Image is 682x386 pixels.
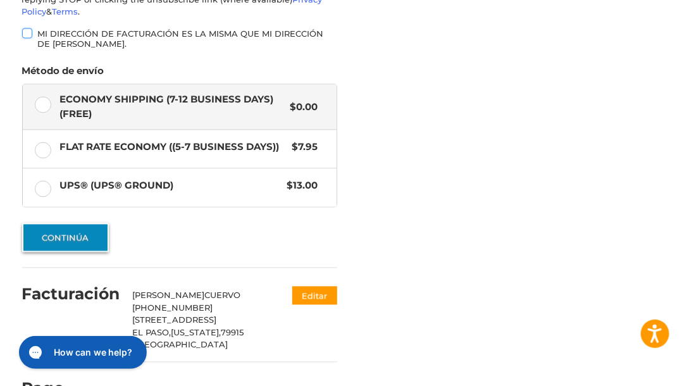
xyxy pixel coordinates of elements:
[284,101,318,115] span: $0.00
[22,28,337,49] label: Mi dirección de facturación es la misma que mi dirección de [PERSON_NAME].
[132,290,204,301] span: [PERSON_NAME]
[59,93,284,121] span: Economy Shipping (7-12 Business Days) (Free)
[292,287,337,305] button: Editar
[204,290,240,301] span: CUERVO
[132,328,171,338] span: EL PASO,
[132,315,216,325] span: [STREET_ADDRESS]
[132,303,213,313] span: [PHONE_NUMBER]
[22,64,104,84] legend: Método de envío
[135,340,228,350] span: [GEOGRAPHIC_DATA]
[171,328,221,338] span: [US_STATE],
[53,6,78,16] a: Terms
[281,179,318,194] span: $13.00
[59,179,281,194] span: UPS® (UPS® Ground)
[22,223,109,252] button: Continúa
[286,140,318,155] span: $7.95
[22,285,120,304] h2: Facturación
[59,140,286,155] span: Flat Rate Economy ((5-7 Business Days))
[13,332,151,373] iframe: Gorgias live chat messenger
